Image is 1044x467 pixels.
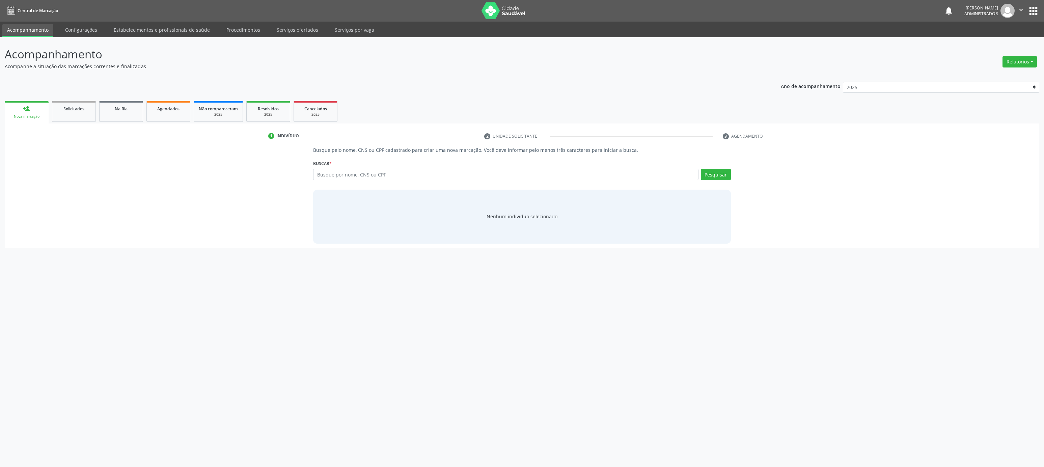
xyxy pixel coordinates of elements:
p: Acompanhe a situação das marcações correntes e finalizadas [5,63,729,70]
button: apps [1027,5,1039,17]
div: 2025 [199,112,238,117]
div: Nenhum indivíduo selecionado [487,213,557,220]
div: 2025 [299,112,332,117]
span: Administrador [964,11,998,17]
img: img [1000,4,1015,18]
a: Estabelecimentos e profissionais de saúde [109,24,215,36]
span: Cancelados [304,106,327,112]
p: Acompanhamento [5,46,729,63]
label: Buscar [313,158,332,169]
span: Na fila [115,106,128,112]
button: Pesquisar [701,169,731,180]
span: Solicitados [63,106,84,112]
div: Nova marcação [9,114,44,119]
a: Serviços ofertados [272,24,323,36]
a: Procedimentos [222,24,265,36]
a: Central de Marcação [5,5,58,16]
input: Busque por nome, CNS ou CPF [313,169,698,180]
span: Agendados [157,106,180,112]
span: Não compareceram [199,106,238,112]
a: Configurações [60,24,102,36]
span: Central de Marcação [18,8,58,13]
span: Resolvidos [258,106,279,112]
p: Ano de acompanhamento [781,82,841,90]
button:  [1015,4,1027,18]
div: Indivíduo [276,133,299,139]
a: Acompanhamento [2,24,53,37]
div: 1 [268,133,274,139]
div: 2025 [251,112,285,117]
p: Busque pelo nome, CNS ou CPF cadastrado para criar uma nova marcação. Você deve informar pelo men... [313,146,731,154]
a: Serviços por vaga [330,24,379,36]
div: [PERSON_NAME] [964,5,998,11]
div: person_add [23,105,30,112]
i:  [1017,6,1025,13]
button: Relatórios [1002,56,1037,67]
button: notifications [944,6,954,16]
